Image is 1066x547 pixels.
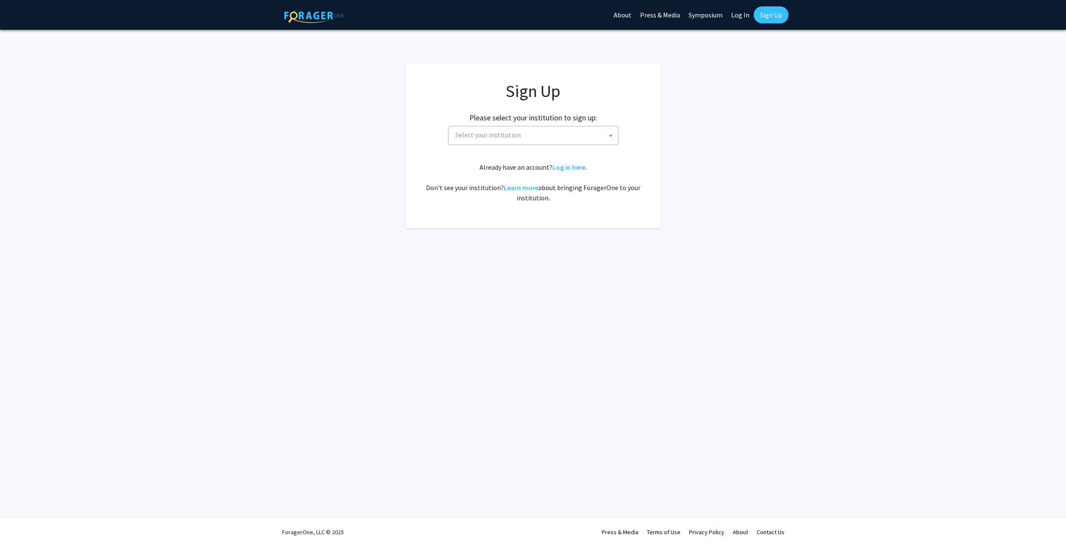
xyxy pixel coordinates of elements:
[452,126,618,144] span: Select your institution
[448,126,618,145] span: Select your institution
[602,528,638,536] a: Press & Media
[647,528,680,536] a: Terms of Use
[423,162,644,203] div: Already have an account? . Don't see your institution? about bringing ForagerOne to your institut...
[757,528,784,536] a: Contact Us
[552,163,585,171] a: Log in here
[455,131,521,139] span: Select your institution
[469,113,597,123] h2: Please select your institution to sign up:
[282,517,344,547] div: ForagerOne, LLC © 2025
[733,528,748,536] a: About
[284,8,344,23] img: ForagerOne Logo
[504,183,538,192] a: Learn more about bringing ForagerOne to your institution
[689,528,724,536] a: Privacy Policy
[423,81,644,101] h1: Sign Up
[754,6,789,23] a: Sign Up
